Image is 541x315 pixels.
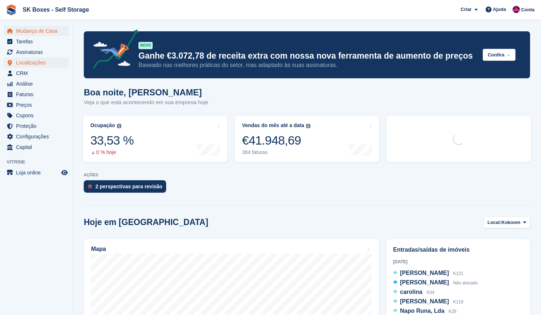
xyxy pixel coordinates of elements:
[453,299,463,304] span: K119
[95,184,162,189] div: 2 perspectivas para revisão
[483,216,530,228] button: Local: Kokoom
[4,58,69,68] a: menu
[242,122,304,129] div: Vendas do mês até a data
[427,290,434,295] span: K04
[393,245,523,254] h2: Entradas/saídas de imóveis
[138,42,153,49] div: NOVO
[84,173,530,177] p: AÇÕES
[90,133,134,148] div: 33,53 %
[4,131,69,142] a: menu
[4,36,69,47] a: menu
[4,68,69,78] a: menu
[16,68,60,78] span: CRM
[83,116,227,162] a: Ocupação 33,53 % 0 % hoje
[235,116,379,162] a: Vendas do mês até a data €41.948,69 384 faturas
[487,219,501,226] span: Local:
[513,6,520,13] img: Joana Alegria
[493,6,506,13] span: Ajuda
[16,58,60,68] span: Localizações
[16,121,60,131] span: Proteção
[16,131,60,142] span: Configurações
[400,289,422,295] span: carolina
[6,4,17,15] img: stora-icon-8386f47178a22dfd0bd8f6a31ec36ba5ce8667c1dd55bd0f319d3a0aa187defe.svg
[87,29,138,71] img: price-adjustments-announcement-icon-8257ccfd72463d97f412b2fc003d46551f7dbcb40ab6d574587a9cd5c0d94...
[16,26,60,36] span: Mudança de Casa
[4,89,69,99] a: menu
[448,309,456,314] span: K28
[138,51,477,61] p: Ganhe €3.072,78 de receita extra com nossa nova ferramenta de aumento de preços
[453,271,463,276] span: K121
[20,4,92,16] a: SK Boxes - Self Storage
[4,79,69,89] a: menu
[16,36,60,47] span: Tarefas
[138,61,477,69] p: Baseado nas melhores práticas do setor, mas adaptado às suas assinaturas.
[242,149,310,155] div: 384 faturas
[521,6,534,13] span: Conta
[4,100,69,110] a: menu
[60,168,69,177] a: Loja de pré-visualização
[501,219,520,226] span: Kokoom
[4,121,69,131] a: menu
[453,280,478,286] span: Não alocado
[84,217,208,227] h2: Hoje em [GEOGRAPHIC_DATA]
[400,279,449,286] span: [PERSON_NAME]
[483,49,515,61] button: Confira →
[400,308,444,314] span: Napo Runa, Lda
[460,6,471,13] span: Criar
[400,270,449,276] span: [PERSON_NAME]
[84,180,170,196] a: 2 perspectivas para revisão
[91,246,106,252] h2: Mapa
[4,26,69,36] a: menu
[393,297,463,307] a: [PERSON_NAME] K119
[393,288,434,297] a: carolina K04
[84,98,208,107] p: Veja o que está acontecendo em sua empresa hoje
[4,168,69,178] a: menu
[84,87,208,97] h1: Boa noite, [PERSON_NAME]
[16,79,60,89] span: Análise
[16,47,60,57] span: Assinaturas
[88,184,92,189] img: prospect-51fa495bee0391a8d652442698ab0144808aea92771e9ea1ae160a38d050c398.svg
[16,168,60,178] span: Loja online
[4,47,69,57] a: menu
[400,298,449,304] span: [PERSON_NAME]
[393,259,523,265] div: [DATE]
[16,142,60,152] span: Capital
[242,133,310,148] div: €41.948,69
[90,122,115,129] div: Ocupação
[16,100,60,110] span: Preços
[4,142,69,152] a: menu
[4,110,69,121] a: menu
[90,149,134,155] div: 0 % hoje
[393,269,463,278] a: [PERSON_NAME] K121
[7,158,72,166] span: Vitrine
[306,124,310,128] img: icon-info-grey-7440780725fd019a000dd9b08b2336e03edf1995a4989e88bcd33f0948082b44.svg
[393,278,478,288] a: [PERSON_NAME] Não alocado
[16,89,60,99] span: Faturas
[16,110,60,121] span: Cupons
[117,124,121,128] img: icon-info-grey-7440780725fd019a000dd9b08b2336e03edf1995a4989e88bcd33f0948082b44.svg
